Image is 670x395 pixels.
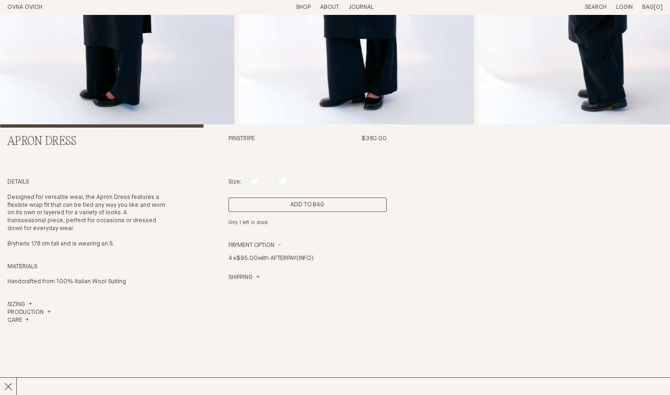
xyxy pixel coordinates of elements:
span: $380.00 [362,136,387,142]
p: Designed for versatile wear, the Apron Dress features a flexible wrap fit that can be tied any wa... [7,194,166,233]
p: Handcrafted from 100% Italian Wool Suiting [7,278,166,286]
summary: Production [7,309,51,317]
a: Shop [296,4,311,10]
a: Search [585,4,607,10]
a: Shipping [228,274,260,282]
h2: Apron Dress [7,135,166,149]
span: [0] [654,4,663,10]
a: Login [616,4,633,10]
p: Size: [228,178,241,186]
button: Add product to cart [228,197,387,212]
span: Bryher [7,241,25,247]
span: Bag [642,4,654,10]
h3: Pinstripe [228,135,255,171]
a: (INFO) [296,255,314,261]
h4: Details [7,178,166,186]
span: $95.00 [236,255,257,261]
a: Sizing [7,301,32,309]
span: is 178 cm tall and is wearing an S. [25,241,114,247]
summary: Care [7,317,29,325]
em: Only 1 left in stock [228,220,268,225]
label: S/M [247,179,258,185]
label: M/L [275,179,285,185]
a: Home [7,4,42,10]
h4: Materials [7,263,166,271]
div: 4 x with AFTERPAY [228,249,387,274]
summary: Payment Option [228,242,281,250]
a: Journal [348,4,374,10]
summary: About [320,4,339,12]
